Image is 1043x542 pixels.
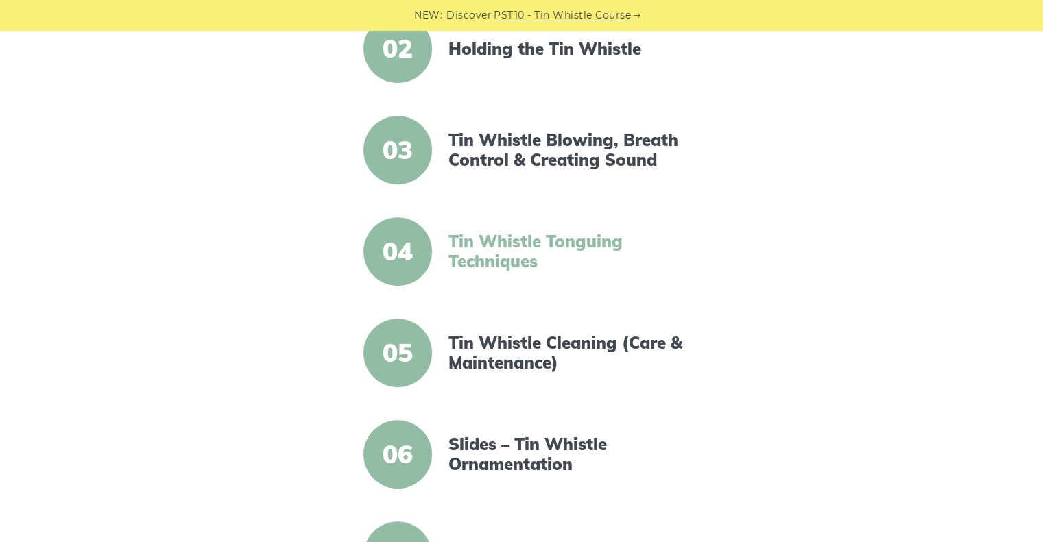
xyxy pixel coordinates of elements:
[446,8,492,23] span: Discover
[363,116,432,184] span: 03
[494,8,631,23] a: PST10 - Tin Whistle Course
[448,39,684,59] a: Holding the Tin Whistle
[363,14,432,83] span: 02
[448,232,684,271] a: Tin Whistle Tonguing Techniques
[448,130,684,170] a: Tin Whistle Blowing, Breath Control & Creating Sound
[363,420,432,489] span: 06
[414,8,442,23] span: NEW:
[448,333,684,373] a: Tin Whistle Cleaning (Care & Maintenance)
[363,319,432,387] span: 05
[448,434,684,474] a: Slides – Tin Whistle Ornamentation
[363,217,432,286] span: 04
